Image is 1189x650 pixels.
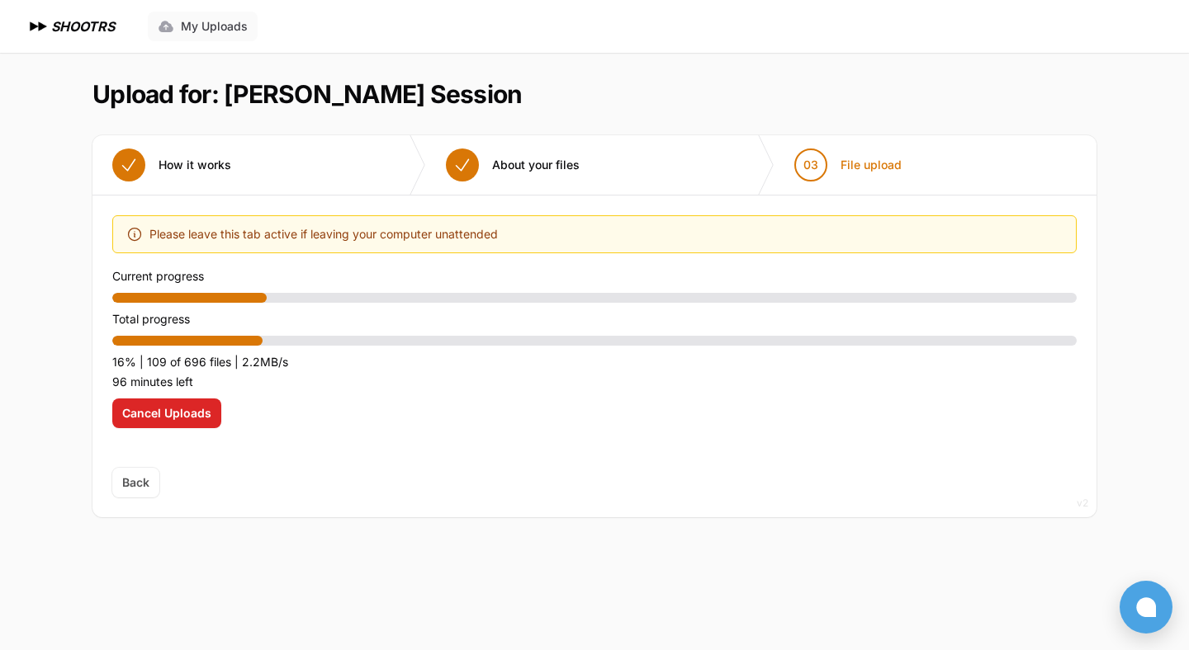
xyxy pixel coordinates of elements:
span: 03 [803,157,818,173]
button: How it works [92,135,251,195]
span: My Uploads [181,18,248,35]
span: File upload [841,157,902,173]
button: About your files [426,135,599,195]
a: SHOOTRS SHOOTRS [26,16,115,36]
span: How it works [159,157,231,173]
p: Total progress [112,309,1077,329]
img: SHOOTRS [26,16,51,36]
button: Cancel Uploads [112,398,221,428]
p: 16% | 109 of 696 files | 2.2MB/s [112,352,1077,372]
a: My Uploads [148,12,258,41]
p: 96 minutes left [112,372,1077,392]
p: Current progress [112,266,1077,286]
h1: Upload for: [PERSON_NAME] Session [92,79,522,109]
span: Please leave this tab active if leaving your computer unattended [149,224,498,244]
div: v2 [1077,493,1088,513]
button: 03 File upload [775,135,921,195]
span: About your files [492,157,580,173]
button: Open chat window [1120,581,1172,634]
h1: SHOOTRS [51,16,115,36]
span: Cancel Uploads [122,405,211,422]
